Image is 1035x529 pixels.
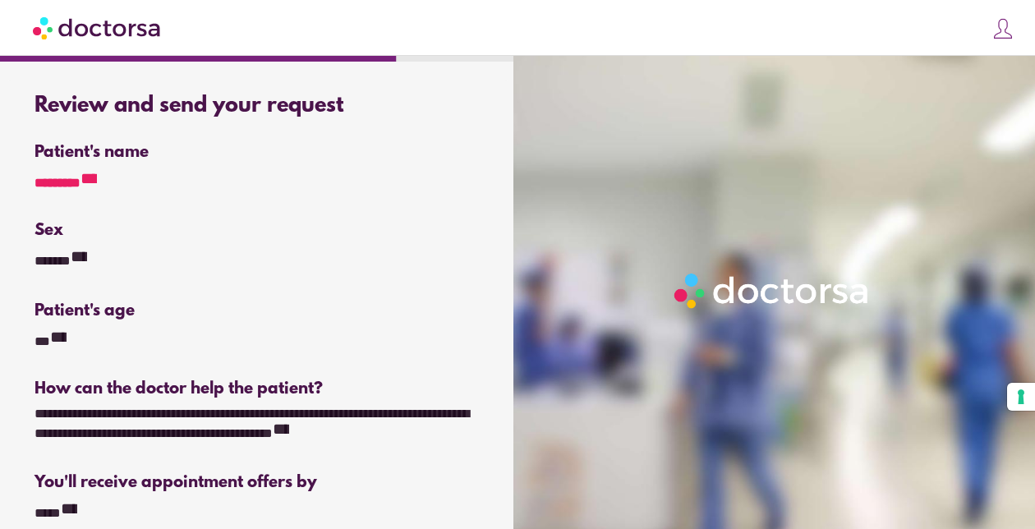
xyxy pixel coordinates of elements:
[34,221,481,240] div: Sex
[34,473,481,492] div: You'll receive appointment offers by
[34,379,481,398] div: How can the doctor help the patient?
[991,17,1014,40] img: icons8-customer-100.png
[33,9,163,46] img: Doctorsa.com
[1007,383,1035,411] button: Your consent preferences for tracking technologies
[34,94,481,118] div: Review and send your request
[34,301,255,320] div: Patient's age
[669,268,876,314] img: Logo-Doctorsa-trans-White-partial-flat.png
[34,143,481,162] div: Patient's name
